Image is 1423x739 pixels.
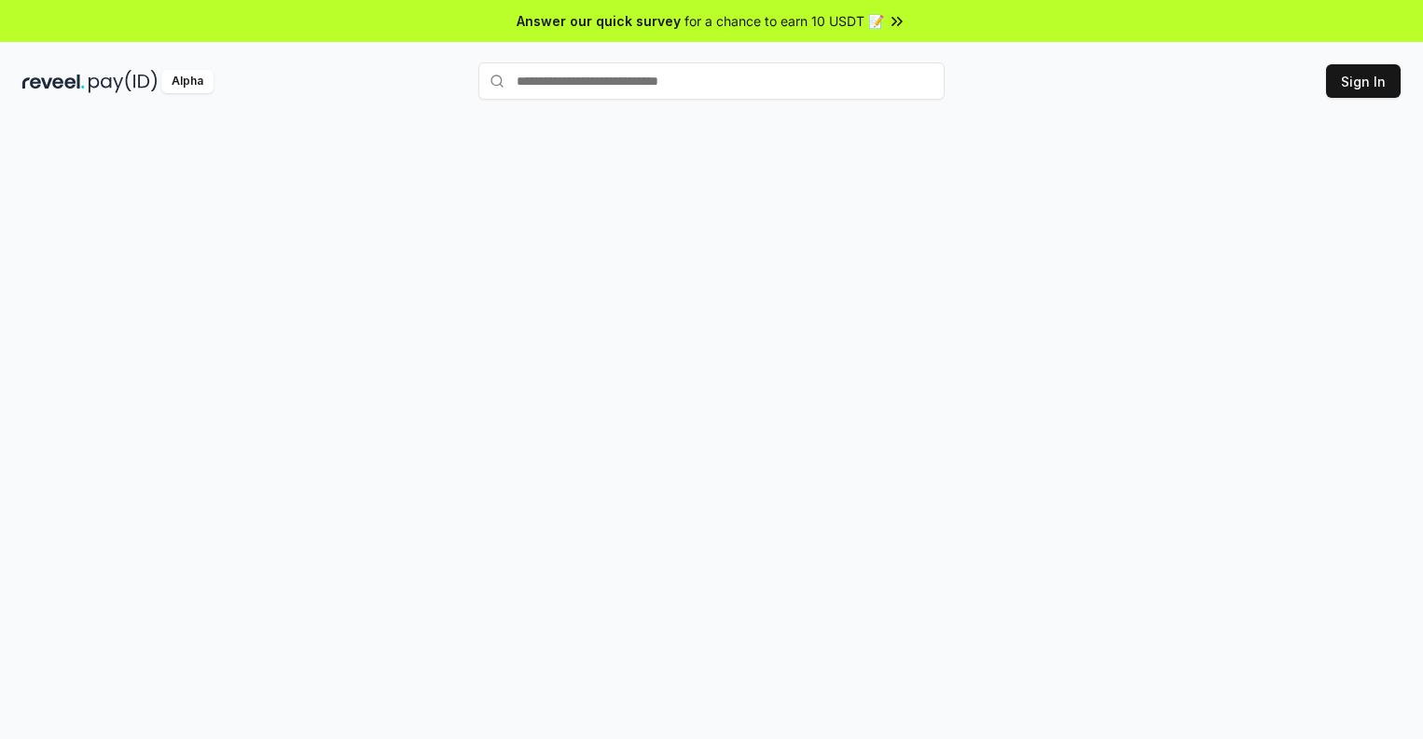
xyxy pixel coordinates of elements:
[684,11,884,31] span: for a chance to earn 10 USDT 📝
[1326,64,1401,98] button: Sign In
[161,70,214,93] div: Alpha
[89,70,158,93] img: pay_id
[517,11,681,31] span: Answer our quick survey
[22,70,85,93] img: reveel_dark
